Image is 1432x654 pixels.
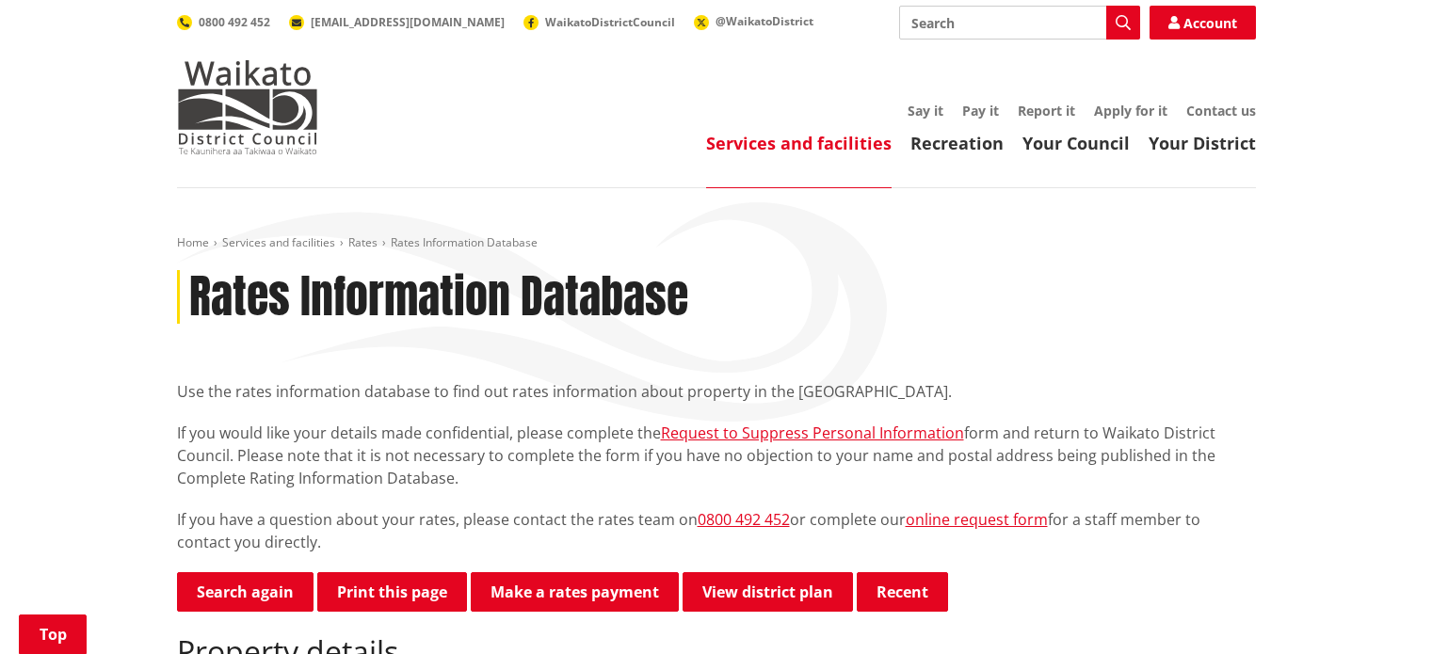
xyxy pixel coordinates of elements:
[1022,132,1130,154] a: Your Council
[19,614,87,654] a: Top
[683,572,853,612] a: View district plan
[1094,102,1167,120] a: Apply for it
[177,380,1256,403] p: Use the rates information database to find out rates information about property in the [GEOGRAPHI...
[962,102,999,120] a: Pay it
[391,234,538,250] span: Rates Information Database
[289,14,505,30] a: [EMAIL_ADDRESS][DOMAIN_NAME]
[1149,132,1256,154] a: Your District
[857,572,948,612] button: Recent
[199,14,270,30] span: 0800 492 452
[177,234,209,250] a: Home
[910,132,1004,154] a: Recreation
[1150,6,1256,40] a: Account
[471,572,679,612] a: Make a rates payment
[311,14,505,30] span: [EMAIL_ADDRESS][DOMAIN_NAME]
[706,132,892,154] a: Services and facilities
[698,509,790,530] a: 0800 492 452
[177,60,318,154] img: Waikato District Council - Te Kaunihera aa Takiwaa o Waikato
[899,6,1140,40] input: Search input
[906,509,1048,530] a: online request form
[177,572,314,612] a: Search again
[523,14,675,30] a: WaikatoDistrictCouncil
[661,423,964,443] a: Request to Suppress Personal Information
[177,422,1256,489] p: If you would like your details made confidential, please complete the form and return to Waikato ...
[177,14,270,30] a: 0800 492 452
[222,234,335,250] a: Services and facilities
[177,235,1256,251] nav: breadcrumb
[716,13,813,29] span: @WaikatoDistrict
[177,508,1256,553] p: If you have a question about your rates, please contact the rates team on or complete our for a s...
[348,234,378,250] a: Rates
[908,102,943,120] a: Say it
[1018,102,1075,120] a: Report it
[545,14,675,30] span: WaikatoDistrictCouncil
[1186,102,1256,120] a: Contact us
[317,572,467,612] button: Print this page
[694,13,813,29] a: @WaikatoDistrict
[189,270,688,325] h1: Rates Information Database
